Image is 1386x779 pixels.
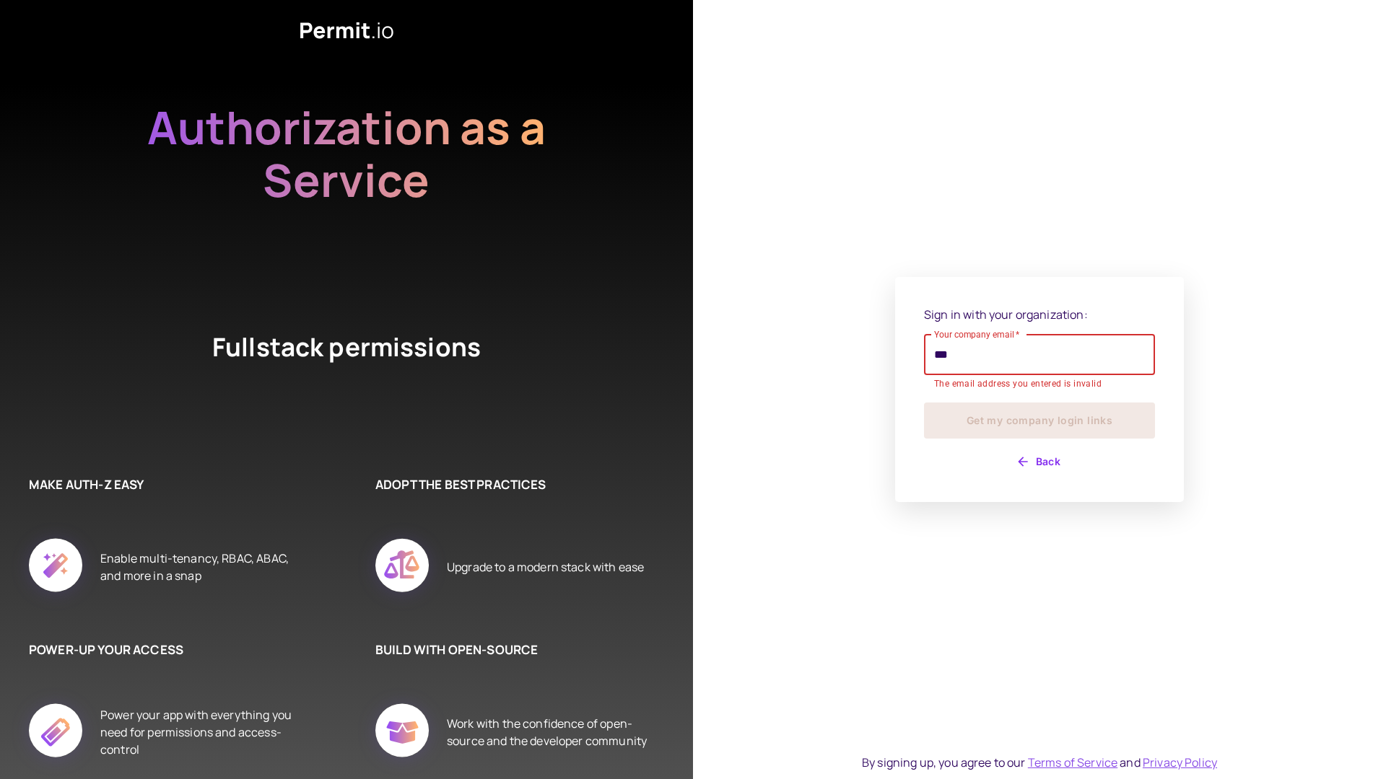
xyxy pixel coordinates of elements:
[934,377,1145,392] p: The email address you entered is invalid
[862,754,1217,771] div: By signing up, you agree to our and
[100,687,303,777] div: Power your app with everything you need for permissions and access-control
[1028,754,1117,770] a: Terms of Service
[29,475,303,494] h6: MAKE AUTH-Z EASY
[29,641,303,659] h6: POWER-UP YOUR ACCESS
[924,306,1155,323] p: Sign in with your organization:
[101,101,592,259] h2: Authorization as a Service
[375,641,650,659] h6: BUILD WITH OPEN-SOURCE
[924,450,1155,473] button: Back
[447,522,644,612] div: Upgrade to a modern stack with ease
[924,402,1155,439] button: Get my company login links
[447,687,650,777] div: Work with the confidence of open-source and the developer community
[375,475,650,494] h6: ADOPT THE BEST PRACTICES
[1143,754,1217,770] a: Privacy Policy
[159,330,534,418] h4: Fullstack permissions
[934,328,1020,340] label: Your company email
[100,522,303,612] div: Enable multi-tenancy, RBAC, ABAC, and more in a snap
